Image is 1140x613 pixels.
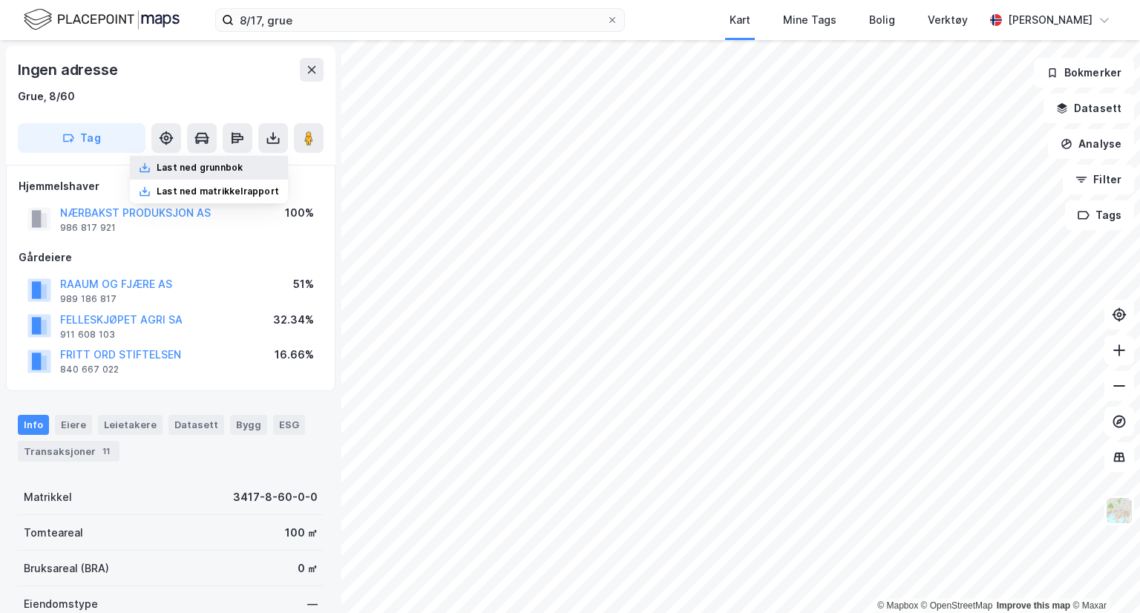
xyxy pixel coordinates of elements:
[19,177,323,195] div: Hjemmelshaver
[730,11,750,29] div: Kart
[1105,496,1133,525] img: Z
[18,441,119,462] div: Transaksjoner
[168,415,224,434] div: Datasett
[60,293,117,305] div: 989 186 817
[24,7,180,33] img: logo.f888ab2527a4732fd821a326f86c7f29.svg
[157,162,243,174] div: Last ned grunnbok
[18,123,145,153] button: Tag
[18,415,49,434] div: Info
[157,186,279,197] div: Last ned matrikkelrapport
[24,524,83,542] div: Tomteareal
[233,488,318,506] div: 3417-8-60-0-0
[1048,129,1134,159] button: Analyse
[18,88,75,105] div: Grue, 8/60
[18,58,120,82] div: Ingen adresse
[1066,542,1140,613] div: Kontrollprogram for chat
[298,560,318,577] div: 0 ㎡
[24,560,109,577] div: Bruksareal (BRA)
[307,595,318,613] div: —
[928,11,968,29] div: Verktøy
[1044,94,1134,123] button: Datasett
[273,415,305,434] div: ESG
[921,600,993,611] a: OpenStreetMap
[99,444,114,459] div: 11
[1034,58,1134,88] button: Bokmerker
[234,9,606,31] input: Søk på adresse, matrikkel, gårdeiere, leietakere eller personer
[60,329,115,341] div: 911 608 103
[275,346,314,364] div: 16.66%
[877,600,918,611] a: Mapbox
[55,415,92,434] div: Eiere
[1065,200,1134,230] button: Tags
[1066,542,1140,613] iframe: Chat Widget
[997,600,1070,611] a: Improve this map
[24,488,72,506] div: Matrikkel
[285,524,318,542] div: 100 ㎡
[230,415,267,434] div: Bygg
[24,595,98,613] div: Eiendomstype
[869,11,895,29] div: Bolig
[19,249,323,266] div: Gårdeiere
[1063,165,1134,194] button: Filter
[293,275,314,293] div: 51%
[98,415,163,434] div: Leietakere
[285,204,314,222] div: 100%
[60,222,116,234] div: 986 817 921
[1008,11,1092,29] div: [PERSON_NAME]
[60,364,119,376] div: 840 667 022
[273,311,314,329] div: 32.34%
[783,11,836,29] div: Mine Tags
